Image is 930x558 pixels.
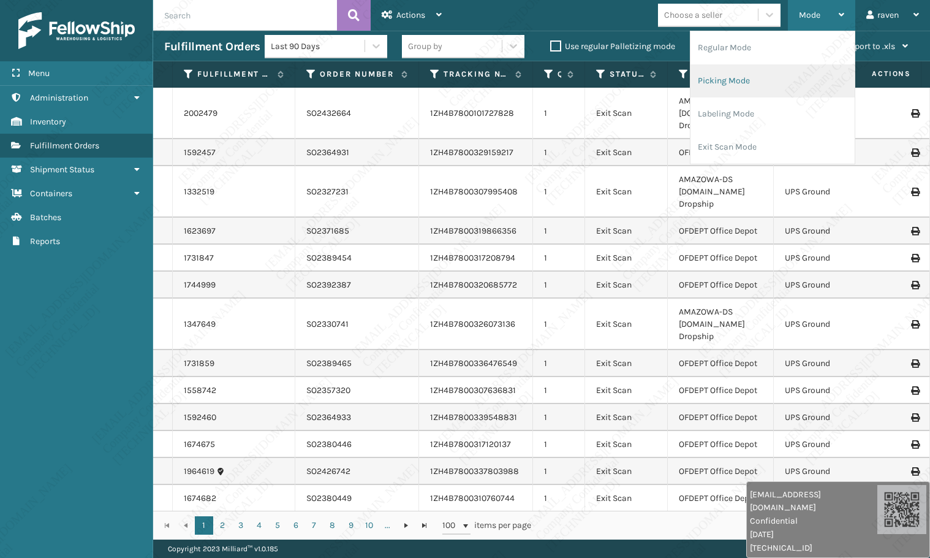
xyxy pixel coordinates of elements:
span: [EMAIL_ADDRESS][DOMAIN_NAME] [750,488,877,514]
span: [DATE] [750,528,877,541]
a: 1731847 [184,252,214,264]
a: 1ZH4B7800339548831 [430,412,517,422]
td: UPS Ground [774,377,891,404]
span: Mode [799,10,820,20]
td: AMAZOWA-DS [DOMAIN_NAME] Dropship [668,166,774,218]
div: Last 90 Days [271,40,366,53]
i: Print Label [911,148,918,157]
a: 1731859 [184,357,214,370]
a: 1592457 [184,147,216,159]
a: 1ZH4B7800307995408 [430,186,518,197]
i: Print Label [911,281,918,289]
td: SO2327231 [295,166,419,218]
td: Exit Scan [585,245,668,272]
td: 1 [533,218,585,245]
span: 100 [442,519,461,532]
td: SO2357320 [295,377,419,404]
span: items per page [442,516,532,535]
span: Go to the last page [420,521,429,530]
td: 1 [533,299,585,350]
div: 1 - 100 of 43325 items [548,519,917,532]
a: 1744999 [184,279,216,291]
span: Confidential [750,514,877,527]
td: UPS Ground [774,218,891,245]
a: 1ZH4B7800317120137 [430,439,511,449]
td: OFDEPT Office Depot [668,272,774,299]
p: Copyright 2023 Milliard™ v 1.0.185 [168,540,278,558]
td: 1 [533,139,585,166]
a: 5 [268,516,287,535]
a: 1ZH4B7800307636831 [430,385,516,396]
td: Exit Scan [585,458,668,485]
a: 1623697 [184,225,216,237]
td: OFDEPT Office Depot [668,485,774,512]
a: 1ZH4B7800317208794 [430,253,515,263]
td: OFDEPT Office Depot [668,245,774,272]
span: Administration [30,93,88,103]
a: 1674675 [184,438,215,451]
td: AMAZOWA-DS [DOMAIN_NAME] Dropship [668,299,774,350]
td: SO2389454 [295,245,419,272]
i: Print Label [911,320,918,329]
a: ... [379,516,397,535]
li: Regular Mode [690,31,855,64]
td: SO2380449 [295,485,419,512]
a: 2 [213,516,232,535]
td: 1 [533,485,585,512]
a: 1332519 [184,186,214,198]
td: UPS Ground [774,404,891,431]
li: Picking Mode [690,64,855,97]
span: Batches [30,212,61,223]
a: 1964619 [184,465,214,478]
td: SO2426742 [295,458,419,485]
td: Exit Scan [585,404,668,431]
td: UPS Ground [774,458,891,485]
a: 3 [232,516,250,535]
label: Use regular Palletizing mode [550,41,675,52]
i: Print Label [911,440,918,449]
td: Exit Scan [585,272,668,299]
label: Status [610,69,644,80]
a: 1592460 [184,411,216,424]
a: 1347649 [184,318,216,331]
a: 1ZH4B7800101727828 [430,108,514,118]
a: 9 [342,516,360,535]
td: Exit Scan [585,299,668,350]
a: 1ZH4B7800320685772 [430,280,517,290]
span: Actions [396,10,425,20]
div: Group by [408,40,442,53]
a: Go to the next page [397,516,415,535]
span: Actions [833,64,918,84]
td: 1 [533,431,585,458]
i: Print Label [911,109,918,118]
td: OFDEPT Office Depot [668,458,774,485]
td: OFDEPT Office Depot [668,404,774,431]
td: 1 [533,377,585,404]
h3: Fulfillment Orders [164,39,260,54]
li: Labeling Mode [690,97,855,131]
i: Print Label [911,467,918,476]
a: 7 [305,516,323,535]
span: Reports [30,236,60,247]
td: 1 [533,245,585,272]
td: Exit Scan [585,218,668,245]
i: Print Label [911,359,918,368]
a: 8 [323,516,342,535]
td: OFDEPT Office Depot [668,139,774,166]
span: Fulfillment Orders [30,140,99,151]
span: [TECHNICAL_ID] [750,541,877,554]
td: SO2364933 [295,404,419,431]
td: UPS Ground [774,245,891,272]
a: 2002479 [184,107,217,120]
label: Order Number [320,69,395,80]
i: Print Label [911,188,918,196]
td: UPS Ground [774,272,891,299]
td: SO2389465 [295,350,419,377]
td: Exit Scan [585,166,668,218]
a: 1ZH4B7800326073136 [430,319,515,329]
div: Choose a seller [664,9,722,21]
a: 6 [287,516,305,535]
td: SO2364931 [295,139,419,166]
td: 1 [533,458,585,485]
td: Exit Scan [585,485,668,512]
